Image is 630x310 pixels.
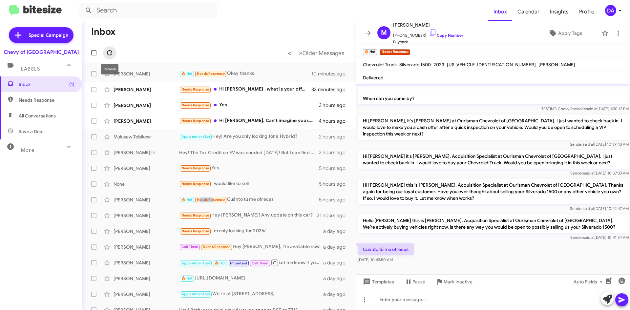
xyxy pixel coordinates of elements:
span: Needs Response [181,87,209,92]
div: [PERSON_NAME] [114,244,179,250]
span: Pause [412,276,425,288]
button: Mark Inactive [430,276,478,288]
span: Needs Response [181,166,209,170]
div: DA [605,5,616,16]
span: 🔥 Hot [215,261,226,265]
span: » [299,49,303,57]
div: a day ago [323,244,351,250]
span: said at [586,106,598,111]
span: Needs Response [19,97,74,103]
span: Needs Response [181,103,209,107]
div: Let me know if you're still able to stop by! [179,258,323,267]
span: Needs Response [197,72,225,76]
span: Apply Tags [558,27,582,39]
div: a day ago [323,291,351,298]
div: [PERSON_NAME] [114,71,179,77]
div: 4 hours ago [319,118,351,124]
div: None [114,181,179,187]
span: Inbox [19,81,74,88]
small: 🔥 Hot [363,49,377,55]
div: 5 hours ago [319,196,351,203]
span: Sender [DATE] 10:57:33 AM [570,171,629,176]
button: DA [599,5,623,16]
div: 5 hours ago [319,165,351,172]
span: Needs Response [203,245,231,249]
span: [US_VEHICLE_IDENTIFICATION_NUMBER] [447,62,536,68]
div: [URL][DOMAIN_NAME] [179,275,323,282]
span: Buyback [393,39,463,45]
div: 21 hours ago [317,212,351,219]
div: Hey! The Tax Credit on EV was eneded [DATE]! But I can find a you a car that works for you! [179,149,319,156]
h1: Inbox [91,27,115,37]
div: Okay thanks. [179,70,311,77]
div: Hey [PERSON_NAME]! Any update on this car? [179,212,317,219]
div: [PERSON_NAME] Iii [114,149,179,156]
span: Auto Fields [574,276,605,288]
span: Needs Response [181,182,209,186]
span: Call Them [252,261,269,265]
span: Save a Deal [19,128,43,135]
span: Needs Response [181,213,209,217]
div: Cuánto tú me ofreces [179,196,319,203]
span: Sender [DATE] 10:39:43 AM [570,142,629,147]
span: Silverado 1500 [399,62,431,68]
div: Mulusew Tebikew [114,134,179,140]
div: Chevy of [GEOGRAPHIC_DATA] [4,49,79,55]
a: Calendar [512,2,545,21]
span: Appointment Set [181,261,210,265]
span: Important [230,261,247,265]
span: said at [583,142,594,147]
div: 2 hours ago [319,149,351,156]
span: M [381,28,387,38]
button: Pause [399,276,430,288]
span: 🔥 Hot [181,72,193,76]
span: Chevrolet Truck [363,62,397,68]
span: Sender [DATE] 10:42:47 AM [570,206,629,211]
span: Needs Response [181,229,209,233]
a: Inbox [488,2,512,21]
span: « [288,49,291,57]
div: [PERSON_NAME] [114,165,179,172]
nav: Page navigation example [284,46,348,60]
button: Previous [284,46,295,60]
div: Yes [179,164,319,172]
span: Call Them [181,245,199,249]
div: [PERSON_NAME] [114,196,179,203]
div: I would like to sell [179,180,319,188]
div: a day ago [323,275,351,282]
small: Needs Response [380,49,410,55]
button: Next [295,46,348,60]
span: Mark Inactive [444,276,472,288]
span: [PHONE_NUMBER] [393,29,463,39]
div: Hi [PERSON_NAME]. Can't imagine you could offer me enough that I could buy an alternate vehicle.💁‍♀️ [179,117,319,125]
div: Hey [PERSON_NAME], I'm available now [179,243,323,251]
p: Hi [PERSON_NAME] this is [PERSON_NAME], Acquisition Specialist at Ourisman Chevrolet of [GEOGRAPH... [358,179,629,204]
p: Hi [PERSON_NAME] it's [PERSON_NAME], Acquisition Specialist at Ourisman Chevrolet of [GEOGRAPHIC_... [358,150,629,169]
div: 3 hours ago [319,102,351,109]
div: 10 minutes ago [311,71,351,77]
div: 5 hours ago [319,181,351,187]
a: Copy Number [429,33,463,38]
span: said at [583,171,595,176]
span: Needs Response [197,197,225,202]
a: Insights [545,2,574,21]
span: 🔥 Hot [181,197,193,202]
div: [PERSON_NAME] [114,212,179,219]
div: Hi [PERSON_NAME] , what is your offer? [179,86,311,93]
div: Hey! Are you only looking for a Hybrid? [179,133,319,140]
span: Templates [362,276,394,288]
input: Search [79,3,217,18]
span: said at [583,235,595,240]
span: TESTING Chevy Rockville [DATE] 1:30:12 PM [541,106,629,111]
div: [PERSON_NAME] [114,118,179,124]
p: Hello [PERSON_NAME] this is [PERSON_NAME], Acquisition Specialist at Ourisman Chevrolet of [GEOGR... [358,215,629,233]
span: Appointment Set [181,292,210,296]
a: Special Campaign [9,27,73,43]
div: [PERSON_NAME] [114,291,179,298]
button: Apply Tags [531,27,598,39]
span: Older Messages [303,50,344,57]
div: We're at [STREET_ADDRESS] [179,290,323,298]
button: Auto Fields [568,276,610,288]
